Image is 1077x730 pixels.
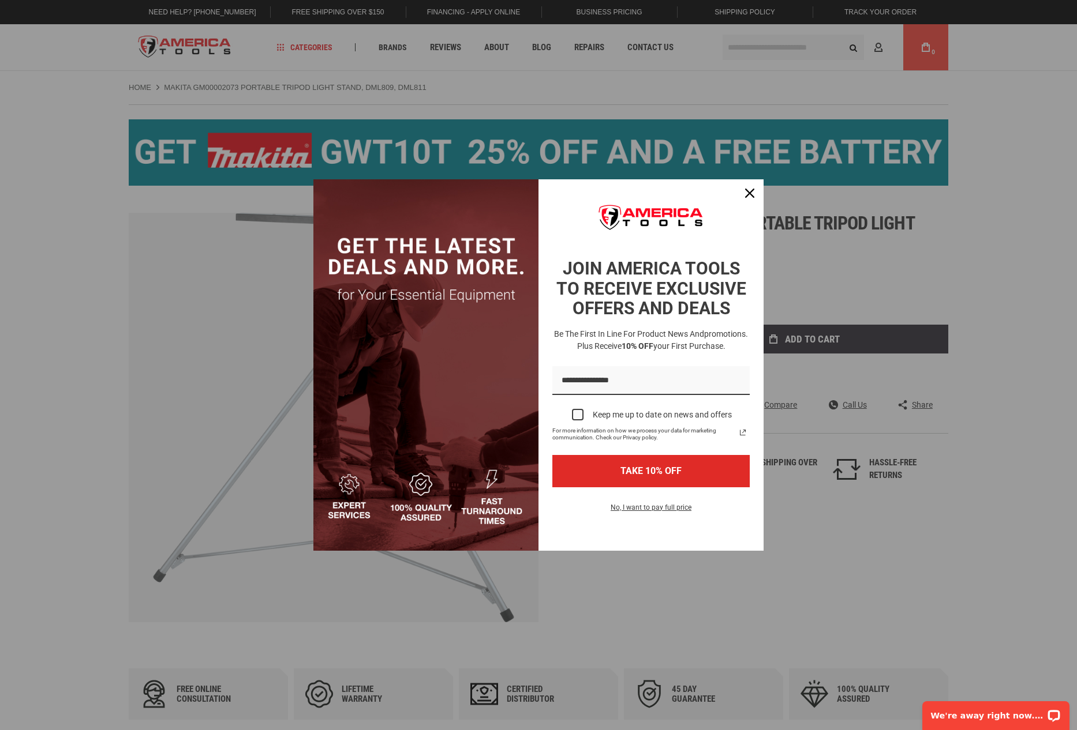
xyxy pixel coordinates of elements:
[552,427,736,441] span: For more information on how we process your data for marketing communication. Check our Privacy p...
[550,328,752,352] h3: Be the first in line for product news and
[745,189,754,198] svg: close icon
[552,366,750,396] input: Email field
[915,694,1077,730] iframe: LiveChat chat widget
[622,341,653,351] strong: 10% OFF
[552,455,750,487] button: TAKE 10% OFF
[556,258,746,318] strong: JOIN AMERICA TOOLS TO RECEIVE EXCLUSIVE OFFERS AND DEALS
[736,426,750,439] svg: link icon
[736,179,764,207] button: Close
[736,426,750,439] a: Read our Privacy Policy
[577,329,749,351] span: promotions. Plus receive your first purchase.
[601,501,701,521] button: No, I want to pay full price
[593,410,732,420] div: Keep me up to date on news and offers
